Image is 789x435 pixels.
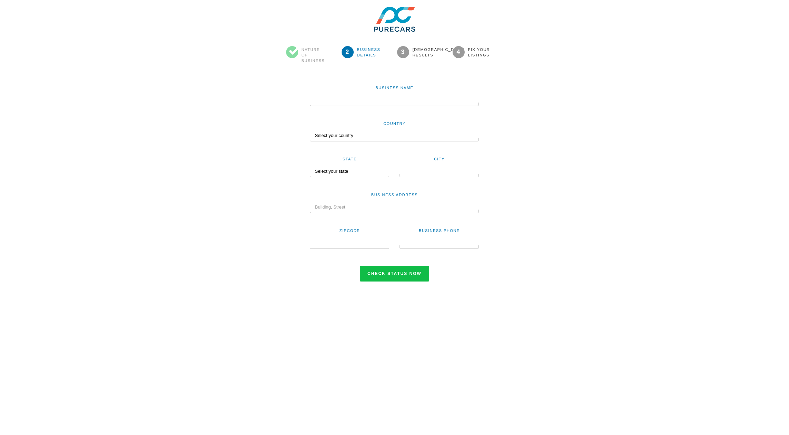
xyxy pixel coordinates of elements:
[298,47,327,63] span: Nature of Business
[434,157,445,162] label: City
[342,46,354,58] span: 2
[465,47,494,58] span: Fix your Listings
[453,46,465,58] span: 4
[375,85,413,91] label: Business Name
[409,47,438,58] span: [DEMOGRAPHIC_DATA] Results
[310,201,479,213] input: Building, Street
[340,228,360,234] label: Zipcode
[360,266,429,282] button: Check status now
[419,228,460,234] label: Business Phone
[354,47,383,58] span: Business Details
[362,7,427,32] img: GsEXJj1dRr2yxwfCSclf.png
[383,121,406,127] label: Country
[397,46,409,58] span: 3
[343,157,357,162] label: State
[371,192,418,198] label: Business Address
